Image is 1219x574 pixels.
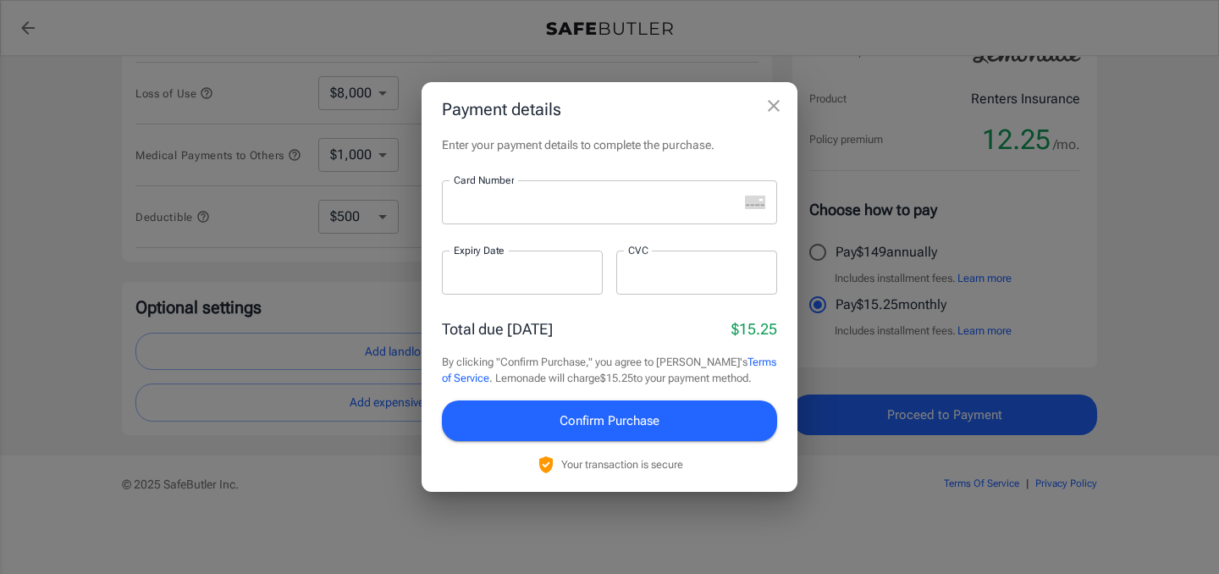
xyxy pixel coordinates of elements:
button: Confirm Purchase [442,400,777,441]
svg: unknown [745,196,765,209]
p: Your transaction is secure [561,456,683,472]
label: CVC [628,243,648,257]
p: $15.25 [731,317,777,340]
iframe: Secure expiration date input frame [454,264,591,280]
h2: Payment details [422,82,797,136]
p: By clicking "Confirm Purchase," you agree to [PERSON_NAME]'s . Lemonade will charge $15.25 to you... [442,354,777,387]
label: Card Number [454,173,514,187]
iframe: Secure CVC input frame [628,264,765,280]
p: Total due [DATE] [442,317,553,340]
span: Confirm Purchase [560,410,659,432]
label: Expiry Date [454,243,505,257]
p: Enter your payment details to complete the purchase. [442,136,777,153]
button: close [757,89,791,123]
iframe: Secure card number input frame [454,194,738,210]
